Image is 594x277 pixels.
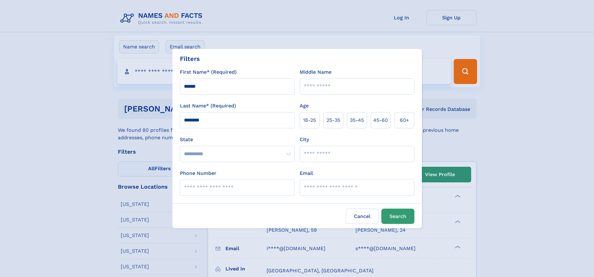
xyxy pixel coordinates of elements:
[303,116,316,124] span: 18‑25
[180,102,236,110] label: Last Name* (Required)
[373,116,388,124] span: 45‑60
[300,68,331,76] label: Middle Name
[300,136,309,143] label: City
[180,170,216,177] label: Phone Number
[300,170,313,177] label: Email
[326,116,340,124] span: 25‑35
[400,116,409,124] span: 60+
[350,116,364,124] span: 35‑45
[180,54,200,63] div: Filters
[180,136,295,143] label: State
[180,68,237,76] label: First Name* (Required)
[346,209,379,224] label: Cancel
[300,102,309,110] label: Age
[381,209,414,224] button: Search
